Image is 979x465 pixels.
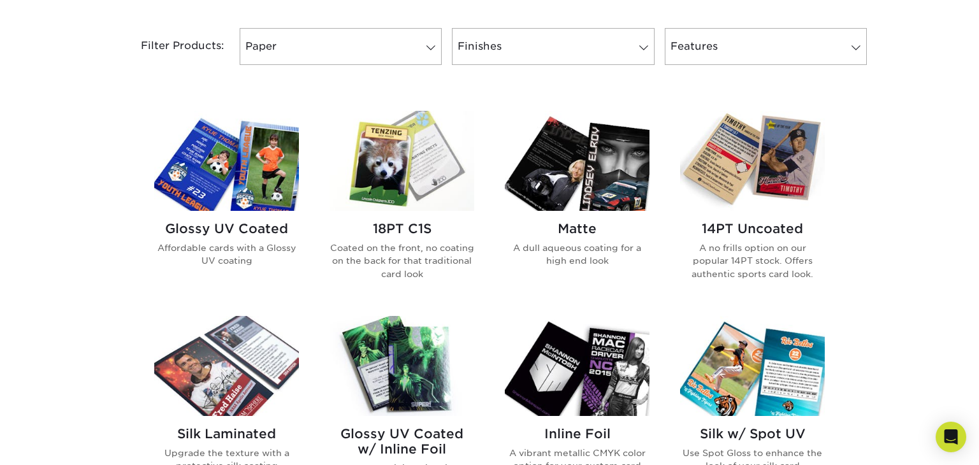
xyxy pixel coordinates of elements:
a: Matte Trading Cards Matte A dull aqueous coating for a high end look [505,111,649,301]
img: Silk w/ Spot UV Trading Cards [680,316,825,416]
h2: Silk Laminated [154,426,299,441]
img: Glossy UV Coated Trading Cards [154,111,299,211]
img: 14PT Uncoated Trading Cards [680,111,825,211]
p: A no frills option on our popular 14PT stock. Offers authentic sports card look. [680,241,825,280]
img: Inline Foil Trading Cards [505,316,649,416]
h2: 14PT Uncoated [680,221,825,236]
h2: Matte [505,221,649,236]
a: Finishes [452,28,654,65]
h2: 18PT C1S [330,221,474,236]
h2: Glossy UV Coated w/ Inline Foil [330,426,474,457]
p: Affordable cards with a Glossy UV coating [154,241,299,268]
img: Matte Trading Cards [505,111,649,211]
a: Features [665,28,867,65]
p: A dull aqueous coating for a high end look [505,241,649,268]
div: Filter Products: [107,28,235,65]
p: Coated on the front, no coating on the back for that traditional card look [330,241,474,280]
div: Open Intercom Messenger [936,422,966,452]
h2: Glossy UV Coated [154,221,299,236]
h2: Silk w/ Spot UV [680,426,825,441]
a: Glossy UV Coated Trading Cards Glossy UV Coated Affordable cards with a Glossy UV coating [154,111,299,301]
a: 14PT Uncoated Trading Cards 14PT Uncoated A no frills option on our popular 14PT stock. Offers au... [680,111,825,301]
img: Silk Laminated Trading Cards [154,316,299,416]
a: Paper [240,28,442,65]
h2: Inline Foil [505,426,649,441]
img: 18PT C1S Trading Cards [330,111,474,211]
a: 18PT C1S Trading Cards 18PT C1S Coated on the front, no coating on the back for that traditional ... [330,111,474,301]
img: Glossy UV Coated w/ Inline Foil Trading Cards [330,316,474,416]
